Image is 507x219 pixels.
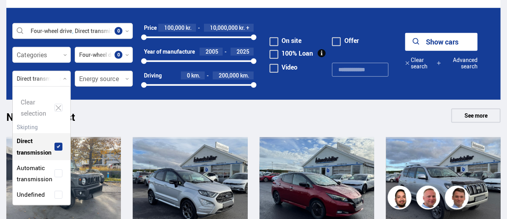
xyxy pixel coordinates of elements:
button: Open LiveChat chat interface [6,3,30,27]
font: Show cars [426,37,458,47]
font: Price [144,24,157,31]
font: 100,000 [165,24,185,31]
img: siFngHWaQ9KaOqBr.png [418,187,441,211]
img: FbJEzSuNWCJXmdc-.webp [446,187,470,211]
font: Year of manufacture [144,48,195,55]
font: kr. [239,24,245,31]
font: 10,000,000 [210,24,238,31]
font: Undefined [17,190,45,198]
font: 2005 [206,48,219,55]
font: + [247,24,250,31]
font: On site [282,36,302,45]
button: Advanced search [437,54,478,72]
font: Driving [144,72,162,79]
font: Clear search [411,56,428,70]
font: Automatic transmission [17,164,52,183]
font: Video [282,63,298,72]
a: See more [451,109,501,123]
font: 100% Loan [282,49,313,58]
font: kr. [186,24,192,31]
font: New on the list [6,110,75,124]
font: Advanced search [453,56,478,70]
font: 200,000 [219,72,239,79]
font: km. [241,72,250,79]
img: nhp88E3Fdnt1Opn2.png [389,187,413,211]
font: Clear selection [21,98,46,118]
button: Clear search [405,54,437,72]
font: Direct transmission [17,137,51,156]
font: Offer [344,36,359,45]
font: 0 [187,72,190,79]
button: Show cars [405,33,478,51]
font: 2025 [237,48,250,55]
font: See more [464,112,488,119]
font: km. [192,72,201,79]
